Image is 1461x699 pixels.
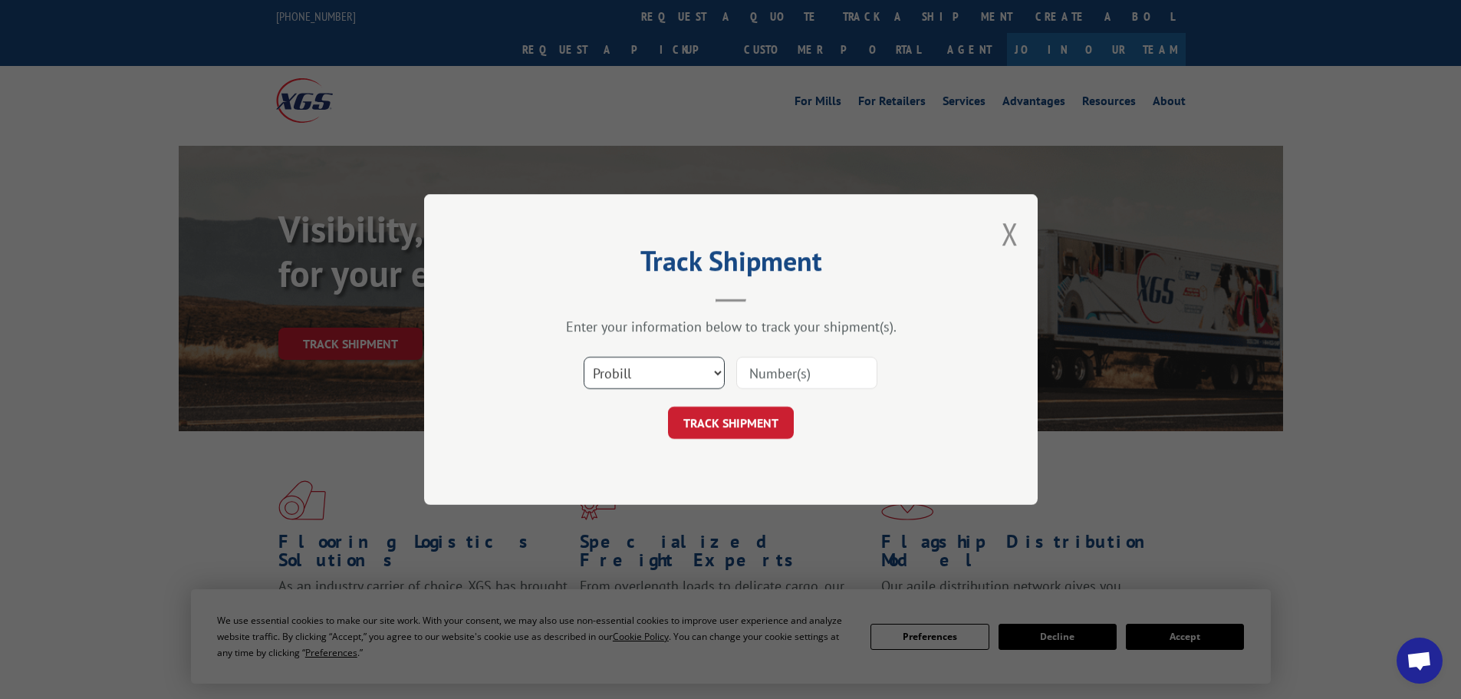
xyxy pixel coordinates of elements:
[1397,638,1443,684] div: Open chat
[736,357,877,389] input: Number(s)
[1002,213,1018,254] button: Close modal
[501,250,961,279] h2: Track Shipment
[501,318,961,335] div: Enter your information below to track your shipment(s).
[668,407,794,439] button: TRACK SHIPMENT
